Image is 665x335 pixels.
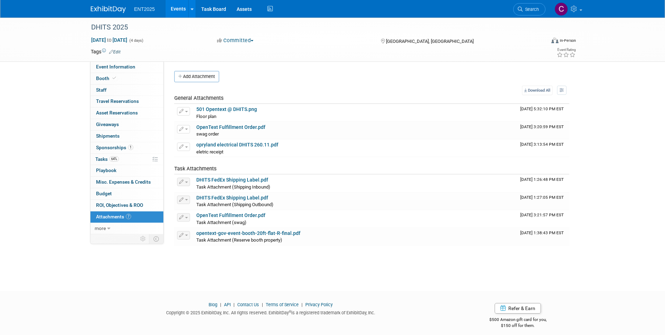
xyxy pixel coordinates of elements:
span: Upload Timestamp [520,212,564,217]
a: Misc. Expenses & Credits [90,177,163,188]
td: Upload Timestamp [517,210,569,228]
td: Upload Timestamp [517,175,569,192]
span: [DATE] [DATE] [91,37,128,43]
span: Floor plan [196,114,216,119]
a: Blog [209,302,217,307]
a: Travel Reservations [90,96,163,107]
span: ENT2025 [134,6,155,12]
td: Upload Timestamp [517,192,569,210]
a: Search [513,3,545,15]
span: eletric receipt [196,149,223,155]
img: Colleen Mueller [555,2,568,16]
a: DHITS FedEx Shipping Label.pdf [196,177,268,183]
a: Privacy Policy [305,302,333,307]
a: Booth [90,73,163,84]
span: 7 [126,214,131,219]
td: Tags [91,48,121,55]
span: 64% [109,156,119,162]
div: $500 Amazon gift card for you, [461,312,575,328]
span: Travel Reservations [96,98,139,104]
span: 1 [128,145,133,150]
a: DHITS FedEx Shipping Label.pdf [196,195,268,201]
a: Refer & Earn [495,303,541,314]
a: OpenText Fulfillment Order.pdf [196,212,265,218]
span: Asset Reservations [96,110,138,116]
span: [GEOGRAPHIC_DATA], [GEOGRAPHIC_DATA] [386,39,474,44]
span: Task Attachment (Shipping Inbound) [196,184,270,190]
span: Upload Timestamp [520,106,564,111]
a: API [224,302,231,307]
span: Search [523,7,539,12]
span: Upload Timestamp [520,124,564,129]
a: Budget [90,188,163,199]
button: Committed [215,37,256,44]
span: Booth [96,75,117,81]
span: Upload Timestamp [520,230,564,235]
a: Staff [90,85,163,96]
span: Shipments [96,133,120,139]
td: Toggle Event Tabs [149,234,163,243]
span: Upload Timestamp [520,177,564,182]
td: Personalize Event Tab Strip [137,234,149,243]
div: $150 off for them. [461,323,575,329]
img: Format-Inperson.png [551,38,558,43]
div: Copyright © 2025 ExhibitDay, Inc. All rights reserved. ExhibitDay is a registered trademark of Ex... [91,308,451,316]
span: Playbook [96,167,116,173]
span: Task Attachment (Reserve booth property) [196,237,282,243]
a: Contact Us [237,302,259,307]
a: Tasks64% [90,154,163,165]
span: Task Attachments [174,165,217,172]
a: OpenText Fulfillment Order.pdf [196,124,265,130]
td: Upload Timestamp [517,228,569,245]
td: Upload Timestamp [517,104,569,121]
a: more [90,223,163,234]
span: ROI, Objectives & ROO [96,202,143,208]
img: ExhibitDay [91,6,126,13]
a: Giveaways [90,119,163,130]
a: Attachments7 [90,211,163,223]
span: | [300,302,304,307]
span: Upload Timestamp [520,142,564,147]
div: DHITS 2025 [89,21,535,34]
span: swag order [196,131,219,137]
a: Asset Reservations [90,107,163,119]
span: to [106,37,113,43]
a: 501 Opentext @ DHITS.png [196,106,257,112]
span: Event Information [96,64,135,70]
span: Staff [96,87,107,93]
a: opryland electrical DHITS 260.11.pdf [196,142,278,147]
span: | [218,302,223,307]
a: ROI, Objectives & ROO [90,200,163,211]
span: Task Attachment (swag) [196,220,246,225]
td: Upload Timestamp [517,122,569,139]
sup: ® [289,310,291,314]
div: In-Person [559,38,576,43]
td: Upload Timestamp [517,139,569,157]
a: Playbook [90,165,163,176]
a: Download All [522,86,552,95]
span: Attachments [96,214,131,219]
span: Task Attachment (Shipping Outbound) [196,202,273,207]
button: Add Attachment [174,71,219,82]
a: Edit [109,50,121,54]
div: Event Rating [557,48,576,52]
a: Event Information [90,61,163,73]
span: | [260,302,265,307]
a: Terms of Service [266,302,299,307]
a: Shipments [90,131,163,142]
span: Giveaways [96,121,119,127]
span: | [232,302,236,307]
span: Upload Timestamp [520,195,564,200]
div: Event Format [504,37,576,47]
i: Booth reservation complete [113,76,116,80]
span: Misc. Expenses & Credits [96,179,151,185]
span: Tasks [95,156,119,162]
span: Budget [96,191,112,196]
a: Sponsorships1 [90,142,163,153]
span: (4 days) [129,38,143,43]
a: opentext-gov-event-booth-20ft-flat-R-final.pdf [196,230,300,236]
span: General Attachments [174,95,224,101]
span: more [95,225,106,231]
span: Sponsorships [96,145,133,150]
